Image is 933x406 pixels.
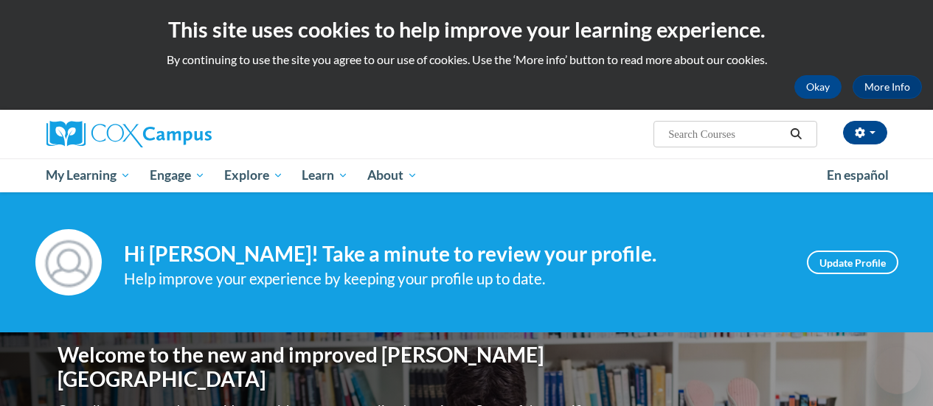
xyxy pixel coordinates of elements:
[37,158,141,192] a: My Learning
[367,167,417,184] span: About
[215,158,293,192] a: Explore
[46,121,312,147] a: Cox Campus
[224,167,283,184] span: Explore
[11,52,922,68] p: By continuing to use the site you agree to our use of cookies. Use the ‘More info’ button to read...
[667,125,785,143] input: Search Courses
[35,229,102,295] img: Profile Image
[785,125,807,143] button: Search
[124,242,785,267] h4: Hi [PERSON_NAME]! Take a minute to review your profile.
[794,75,842,99] button: Okay
[46,121,212,147] img: Cox Campus
[46,167,131,184] span: My Learning
[58,343,592,392] h1: Welcome to the new and improved [PERSON_NAME][GEOGRAPHIC_DATA]
[11,15,922,44] h2: This site uses cookies to help improve your learning experience.
[807,251,898,274] a: Update Profile
[827,167,889,183] span: En español
[292,158,358,192] a: Learn
[140,158,215,192] a: Engage
[302,167,348,184] span: Learn
[35,158,898,192] div: Main menu
[358,158,427,192] a: About
[817,160,898,191] a: En español
[124,267,785,291] div: Help improve your experience by keeping your profile up to date.
[874,347,921,394] iframe: Button to launch messaging window
[853,75,922,99] a: More Info
[150,167,205,184] span: Engage
[843,121,887,144] button: Account Settings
